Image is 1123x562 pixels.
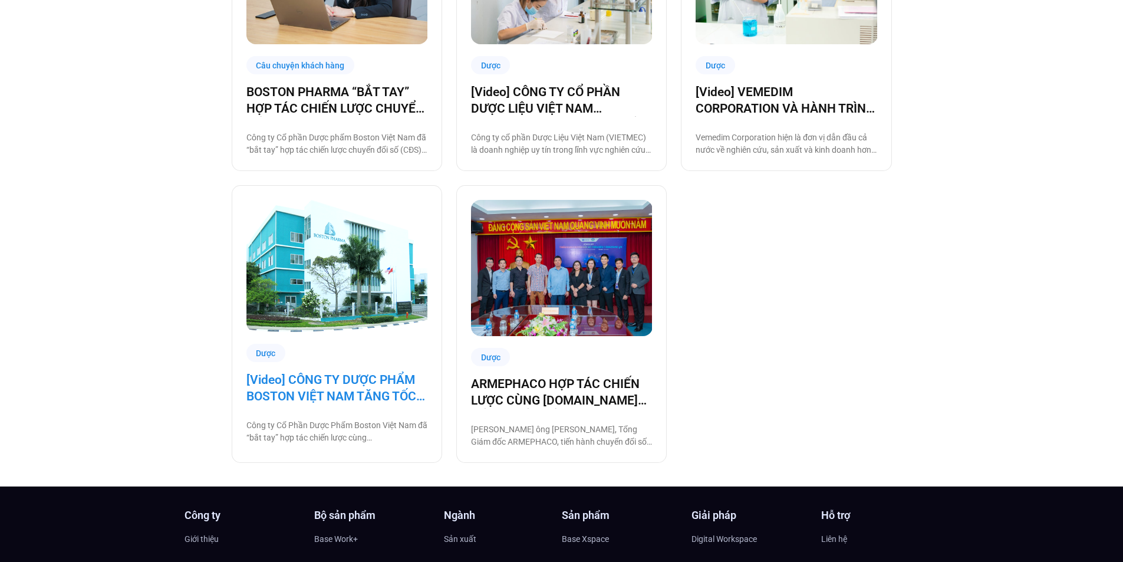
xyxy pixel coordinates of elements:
[691,530,809,548] a: Digital Workspace
[185,530,302,548] a: Giới thiệu
[471,84,652,117] a: [Video] CÔNG TY CỔ PHẦN DƯỢC LIỆU VIỆT NAM (VIETMEC) TĂNG TỐC CHUYỂN ĐỔI SỐ CÙNG [DOMAIN_NAME]
[471,348,511,366] div: Dược
[314,510,432,521] h4: Bộ sản phẩm
[562,530,609,548] span: Base Xspace
[185,510,302,521] h4: Công ty
[246,344,286,362] div: Dược
[471,56,511,74] div: Dược
[246,132,427,156] p: Công ty Cổ phần Dược phẩm Boston Việt Nam đã “bắt tay” hợp tác chiến lược chuyển đổi số (CĐS) cùn...
[471,423,652,448] p: [PERSON_NAME] ông [PERSON_NAME], Tổng Giám đốc ARMEPHACO, tiến hành chuyển đổi số (CĐS) và triển ...
[314,530,432,548] a: Base Work+
[696,56,735,74] div: Dược
[444,510,562,521] h4: Ngành
[444,530,562,548] a: Sản xuất
[696,132,877,156] p: Vemedim Corporation hiện là đơn vị dẫn đầu cả nước về nghiên cứu, sản xuất và kinh doanh hơn 1000...
[696,84,877,117] a: [Video] VEMEDIM CORPORATION VÀ HÀNH TRÌNH SỐ HÓA KHÔNG GIAN LÀM VIỆC TRÊN NỀN TẢNG [DOMAIN_NAME]
[246,84,427,117] a: BOSTON PHARMA “BẮT TAY” HỢP TÁC CHIẾN LƯỢC CHUYỂN ĐỔI SỐ CÙNG [DOMAIN_NAME]
[562,510,680,521] h4: Sản phẩm
[471,132,652,156] p: Công ty cổ phần Dược Liệu Việt Nam (VIETMEC) là doanh nghiệp uy tín trong lĩnh vực nghiên cứu và ...
[691,510,809,521] h4: Giải pháp
[246,419,427,444] p: Công ty Cổ Phần Dược Phẩm Boston Việt Nam đã “bắt tay” hợp tác chiến lược cùng [DOMAIN_NAME], đưa...
[821,530,939,548] a: Liên hệ
[691,530,757,548] span: Digital Workspace
[314,530,358,548] span: Base Work+
[562,530,680,548] a: Base Xspace
[185,530,219,548] span: Giới thiệu
[246,372,427,405] a: [Video] CÔNG TY DƯỢC PHẨM BOSTON VIỆT NAM TĂNG TỐC VẬN HÀNH CÙNG [DOMAIN_NAME]
[246,56,355,74] div: Câu chuyện khách hàng
[444,530,476,548] span: Sản xuất
[471,376,652,409] a: ARMEPHACO HỢP TÁC CHIẾN LƯỢC CÙNG [DOMAIN_NAME] ĐỂ CHUYỂN ĐỔI SỐ
[821,530,847,548] span: Liên hệ
[821,510,939,521] h4: Hỗ trợ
